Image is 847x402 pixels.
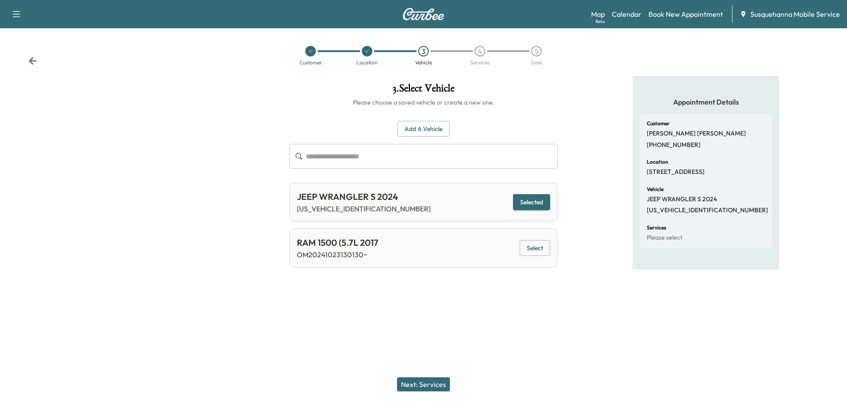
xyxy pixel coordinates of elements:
[531,60,542,65] div: Date
[397,121,450,137] button: Add a Vehicle
[289,98,558,107] h6: Please choose a saved vehicle or create a new one.
[647,225,666,230] h6: Services
[289,83,558,98] h1: 3 . Select Vehicle
[402,8,445,20] img: Curbee Logo
[647,168,705,176] p: [STREET_ADDRESS]
[647,195,717,203] p: JEEP WRANGLER S 2024
[297,249,379,260] p: OM20241023130130~
[648,9,723,19] a: Book New Appointment
[647,121,670,126] h6: Customer
[297,203,431,214] p: [US_VEHICLE_IDENTIFICATION_NUMBER]
[647,159,668,165] h6: Location
[591,9,605,19] a: MapBeta
[520,240,550,256] button: Select
[647,207,768,214] p: [US_VEHICLE_IDENTIFICATION_NUMBER]
[596,18,605,25] div: Beta
[418,46,429,56] div: 3
[640,97,772,107] h5: Appointment Details
[300,60,322,65] div: Customer
[647,141,701,149] p: [PHONE_NUMBER]
[647,187,663,192] h6: Vehicle
[470,60,490,65] div: Services
[612,9,641,19] a: Calendar
[647,130,746,138] p: [PERSON_NAME] [PERSON_NAME]
[356,60,378,65] div: Location
[397,377,450,391] button: Next: Services
[415,60,432,65] div: Vehicle
[28,56,37,65] div: Back
[531,46,542,56] div: 5
[513,194,550,210] button: Selected
[750,9,840,19] span: Susquehanna Mobile Service
[297,236,379,249] div: RAM 1500 (5.7L 2017
[647,234,682,242] p: Please select
[297,190,431,203] div: JEEP WRANGLER S 2024
[475,46,485,56] div: 4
